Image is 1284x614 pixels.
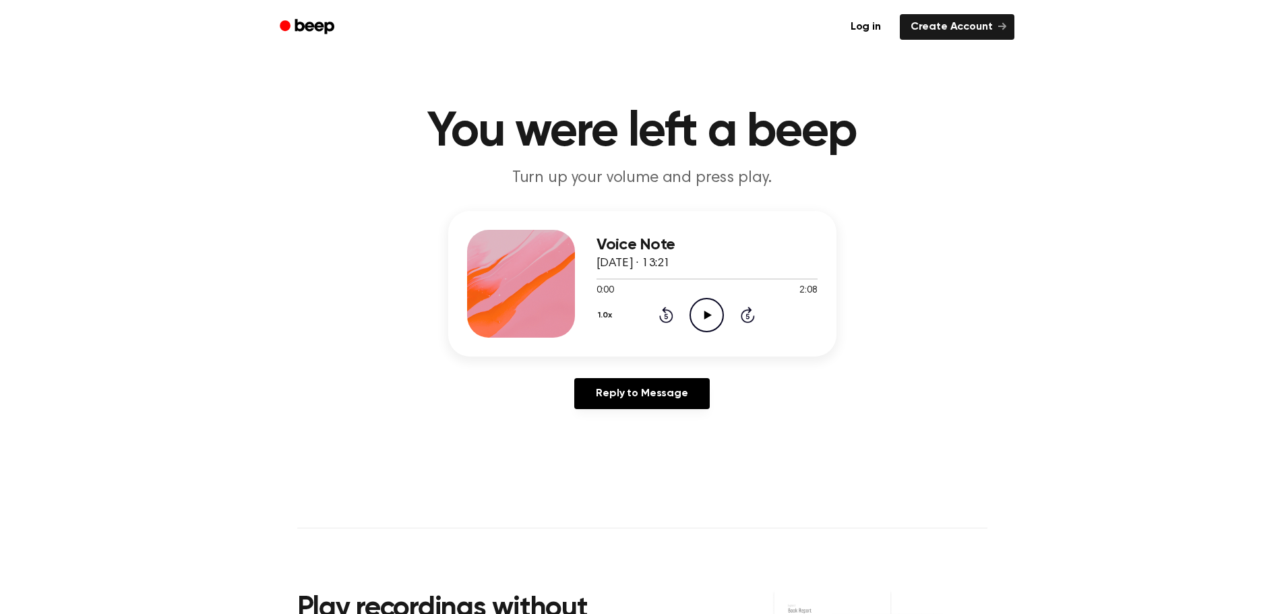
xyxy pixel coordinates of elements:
button: 1.0x [597,304,617,327]
a: Reply to Message [574,378,709,409]
a: Beep [270,14,346,40]
span: [DATE] · 13:21 [597,257,671,270]
a: Create Account [900,14,1014,40]
a: Log in [840,14,892,40]
span: 2:08 [799,284,817,298]
span: 0:00 [597,284,614,298]
p: Turn up your volume and press play. [384,167,901,189]
h1: You were left a beep [297,108,987,156]
h3: Voice Note [597,236,818,254]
